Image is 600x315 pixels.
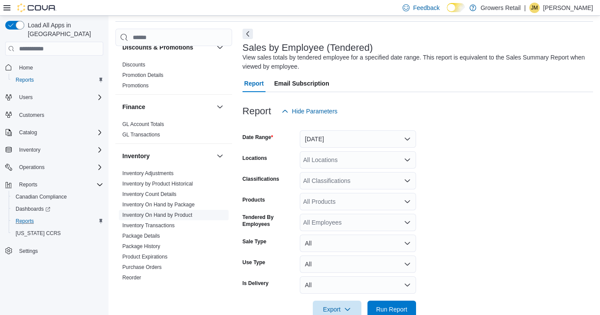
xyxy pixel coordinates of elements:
button: [DATE] [300,130,416,148]
span: Run Report [376,305,407,314]
button: Reports [16,179,41,190]
span: Inventory Adjustments [122,170,174,177]
label: Sale Type [243,238,266,245]
span: Inventory [19,146,40,153]
a: Inventory On Hand by Package [122,202,195,208]
button: Catalog [2,126,107,139]
span: JM [531,3,538,13]
label: Is Delivery [243,280,269,287]
label: Products [243,196,265,203]
button: All [300,276,416,294]
span: Operations [19,164,45,171]
span: Washington CCRS [12,228,103,239]
h3: Inventory [122,152,150,160]
a: Purchase Orders [122,264,162,270]
span: Home [19,64,33,71]
button: Inventory [215,151,225,161]
span: Reports [19,181,37,188]
span: Customers [16,109,103,120]
span: Reorder [122,274,141,281]
button: Home [2,61,107,73]
input: Dark Mode [447,3,465,12]
button: Canadian Compliance [9,191,107,203]
a: Promotions [122,83,149,89]
a: Canadian Compliance [12,192,70,202]
span: Report [244,75,264,92]
span: Email Subscription [274,75,329,92]
span: Package Details [122,232,160,239]
span: GL Account Totals [122,121,164,128]
span: Load All Apps in [GEOGRAPHIC_DATA] [24,21,103,38]
span: Package History [122,243,160,250]
a: Discounts [122,62,145,68]
a: [US_STATE] CCRS [12,228,64,239]
nav: Complex example [5,57,103,280]
button: Inventory [2,144,107,156]
span: Canadian Compliance [12,192,103,202]
button: Open list of options [404,156,411,163]
span: Canadian Compliance [16,193,67,200]
div: View sales totals by tendered employee for a specified date range. This report is equivalent to t... [243,53,589,71]
button: Open list of options [404,177,411,184]
span: Promotion Details [122,72,164,79]
button: Inventory [122,152,213,160]
button: All [300,235,416,252]
button: Open list of options [404,198,411,205]
h3: Discounts & Promotions [122,43,193,52]
h3: Report [243,106,271,116]
div: Jordan McDonald [529,3,540,13]
span: GL Transactions [122,131,160,138]
a: Inventory On Hand by Product [122,212,192,218]
a: Package History [122,243,160,249]
button: Customers [2,109,107,121]
label: Classifications [243,176,279,182]
button: Inventory [16,145,44,155]
button: All [300,255,416,273]
button: Finance [215,102,225,112]
button: Finance [122,103,213,111]
a: Dashboards [12,204,54,214]
label: Use Type [243,259,265,266]
a: Promotion Details [122,72,164,78]
span: Discounts [122,61,145,68]
span: Inventory Transactions [122,222,175,229]
button: Discounts & Promotions [215,42,225,53]
a: Dashboards [9,203,107,215]
span: Feedback [413,3,439,12]
span: Home [16,62,103,73]
a: Reports [12,75,37,85]
a: Package Details [122,233,160,239]
span: Inventory by Product Historical [122,180,193,187]
a: GL Transactions [122,132,160,138]
label: Tendered By Employees [243,214,296,228]
p: Growers Retail [481,3,521,13]
a: Inventory Count Details [122,191,177,197]
button: [US_STATE] CCRS [9,227,107,239]
span: Users [19,94,33,101]
span: Catalog [16,127,103,138]
label: Locations [243,155,267,162]
p: [PERSON_NAME] [543,3,593,13]
button: Open list of options [404,219,411,226]
a: Home [16,63,36,73]
button: Operations [2,161,107,173]
button: Reports [2,179,107,191]
button: Users [2,91,107,103]
span: Reports [12,75,103,85]
span: [US_STATE] CCRS [16,230,61,237]
span: Users [16,92,103,103]
h3: Sales by Employee (Tendered) [243,43,373,53]
span: Inventory On Hand by Package [122,201,195,208]
label: Date Range [243,134,273,141]
div: Discounts & Promotions [115,60,232,94]
span: Reports [12,216,103,226]
div: Inventory [115,168,232,297]
button: Hide Parameters [278,103,341,120]
span: Settings [16,245,103,256]
button: Catalog [16,127,40,138]
button: Users [16,92,36,103]
button: Next [243,29,253,39]
button: Settings [2,245,107,257]
span: Operations [16,162,103,172]
span: Catalog [19,129,37,136]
